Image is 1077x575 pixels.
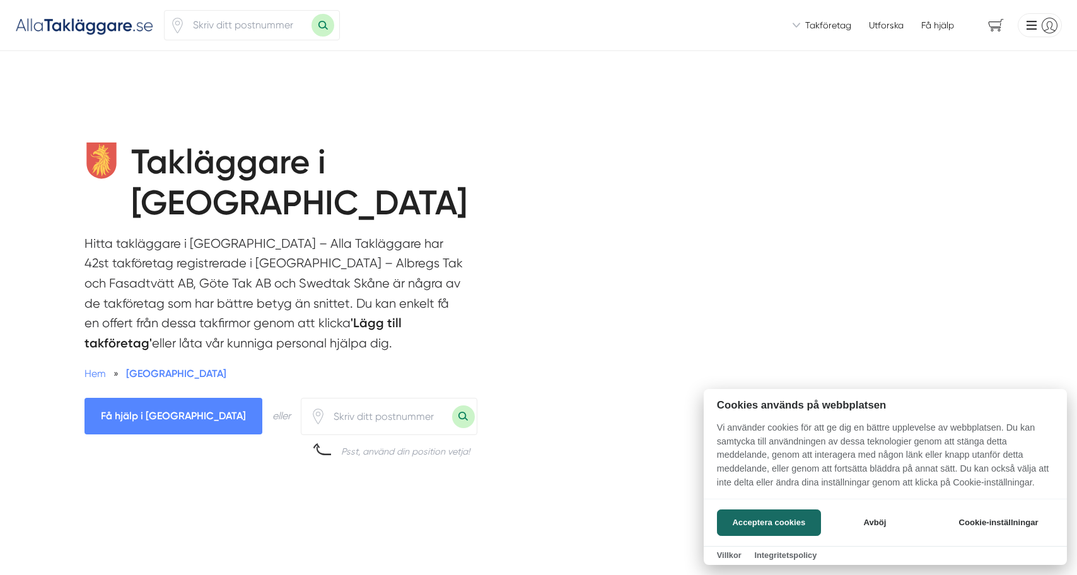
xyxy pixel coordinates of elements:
[704,421,1067,498] p: Vi använder cookies för att ge dig en bättre upplevelse av webbplatsen. Du kan samtycka till anvä...
[943,509,1054,536] button: Cookie-inställningar
[704,399,1067,411] h2: Cookies används på webbplatsen
[825,509,925,536] button: Avböj
[754,550,817,560] a: Integritetspolicy
[717,509,821,536] button: Acceptera cookies
[717,550,742,560] a: Villkor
